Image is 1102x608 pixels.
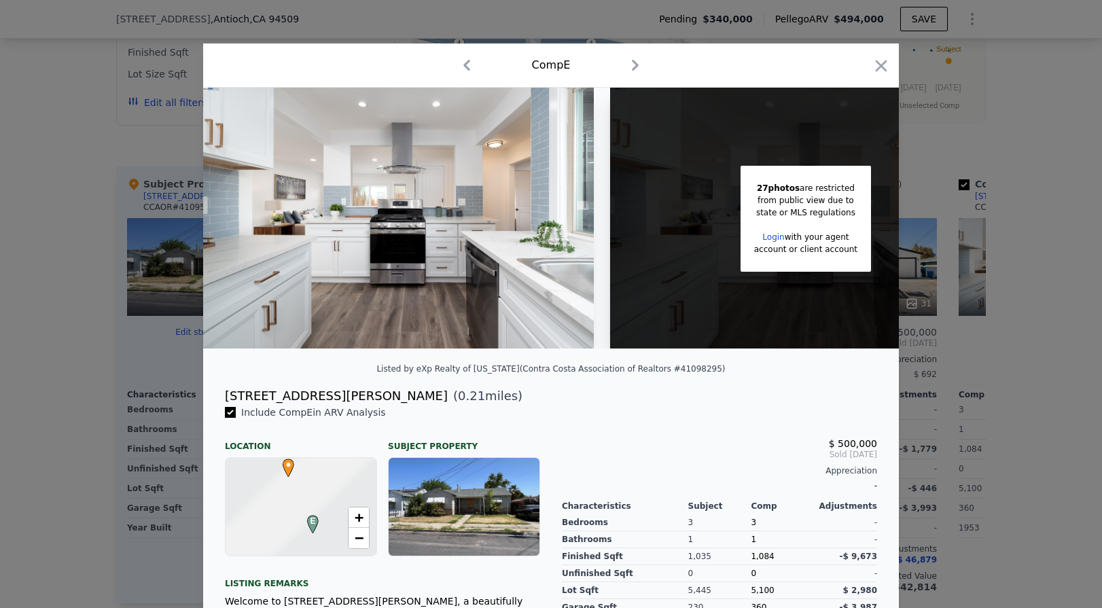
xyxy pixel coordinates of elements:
[757,183,800,193] span: 27 photos
[376,364,725,374] div: Listed by eXp Realty of [US_STATE] (Contra Costa Association of Realtors #41098295)
[814,565,877,582] div: -
[349,507,369,528] a: Zoom in
[754,194,857,207] div: from public view due to
[688,548,751,565] div: 1,035
[829,438,877,449] span: $ 500,000
[562,476,877,495] div: -
[279,459,287,467] div: •
[843,586,877,595] span: $ 2,980
[562,531,688,548] div: Bathrooms
[688,514,751,531] div: 3
[279,454,298,475] span: •
[751,518,756,527] span: 3
[562,514,688,531] div: Bedrooms
[754,207,857,219] div: state or MLS regulations
[355,529,363,546] span: −
[840,552,877,561] span: -$ 9,673
[688,582,751,599] div: 5,445
[203,88,594,348] img: Property Img
[562,565,688,582] div: Unfinished Sqft
[688,531,751,548] div: 1
[762,232,784,242] a: Login
[751,501,814,512] div: Comp
[751,552,774,561] span: 1,084
[349,528,369,548] a: Zoom out
[814,501,877,512] div: Adjustments
[751,586,774,595] span: 5,100
[562,548,688,565] div: Finished Sqft
[304,515,312,523] div: E
[532,57,571,73] div: Comp E
[562,582,688,599] div: Lot Sqft
[814,514,877,531] div: -
[448,387,522,406] span: ( miles)
[754,182,857,194] div: are restricted
[225,567,540,589] div: Listing remarks
[236,407,391,418] span: Include Comp E in ARV Analysis
[458,389,485,403] span: 0.21
[688,565,751,582] div: 0
[225,430,377,452] div: Location
[688,501,751,512] div: Subject
[355,509,363,526] span: +
[751,569,756,578] span: 0
[304,515,322,527] span: E
[388,430,540,452] div: Subject Property
[751,531,814,548] div: 1
[562,449,877,460] span: Sold [DATE]
[785,232,849,242] span: with your agent
[225,387,448,406] div: [STREET_ADDRESS][PERSON_NAME]
[562,501,688,512] div: Characteristics
[754,243,857,255] div: account or client account
[562,465,877,476] div: Appreciation
[814,531,877,548] div: -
